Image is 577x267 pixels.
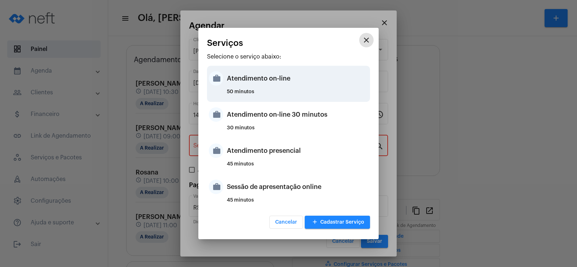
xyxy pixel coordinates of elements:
div: 45 minutos [227,162,368,172]
div: 50 minutos [227,89,368,100]
div: Atendimento on-line 30 minutos [227,104,368,125]
span: Cancelar [275,220,297,225]
div: Sessão de apresentação online [227,176,368,198]
div: 30 minutos [227,125,368,136]
button: Cadastrar Serviço [305,216,370,229]
div: Atendimento on-line [227,68,368,89]
mat-icon: work [209,107,223,122]
div: 45 minutos [227,198,368,208]
span: Serviços [207,38,243,48]
mat-icon: work [209,143,223,158]
mat-icon: add [310,218,319,227]
mat-icon: work [209,180,223,194]
mat-icon: work [209,71,223,86]
span: Cadastrar Serviço [310,220,364,225]
div: Atendimento presencial [227,140,368,162]
mat-icon: close [362,36,371,44]
button: Cancelar [269,216,303,229]
p: Selecione o serviço abaixo: [207,53,370,60]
